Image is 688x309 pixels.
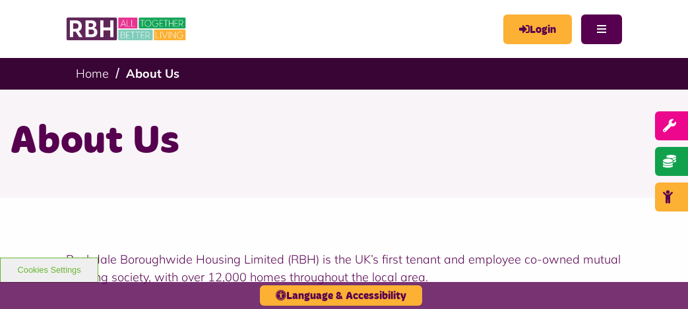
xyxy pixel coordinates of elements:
[10,116,678,167] h1: About Us
[503,14,572,44] a: MyRBH
[581,14,622,44] button: Navigation
[76,66,109,81] a: Home
[66,250,622,286] p: Rochdale Boroughwide Housing Limited (RBH) is the UK’s first tenant and employee co-owned mutual ...
[260,285,422,306] button: Language & Accessibility
[629,250,688,309] iframe: Netcall Web Assistant for live chat
[66,13,188,45] img: RBH
[126,66,179,81] a: About Us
